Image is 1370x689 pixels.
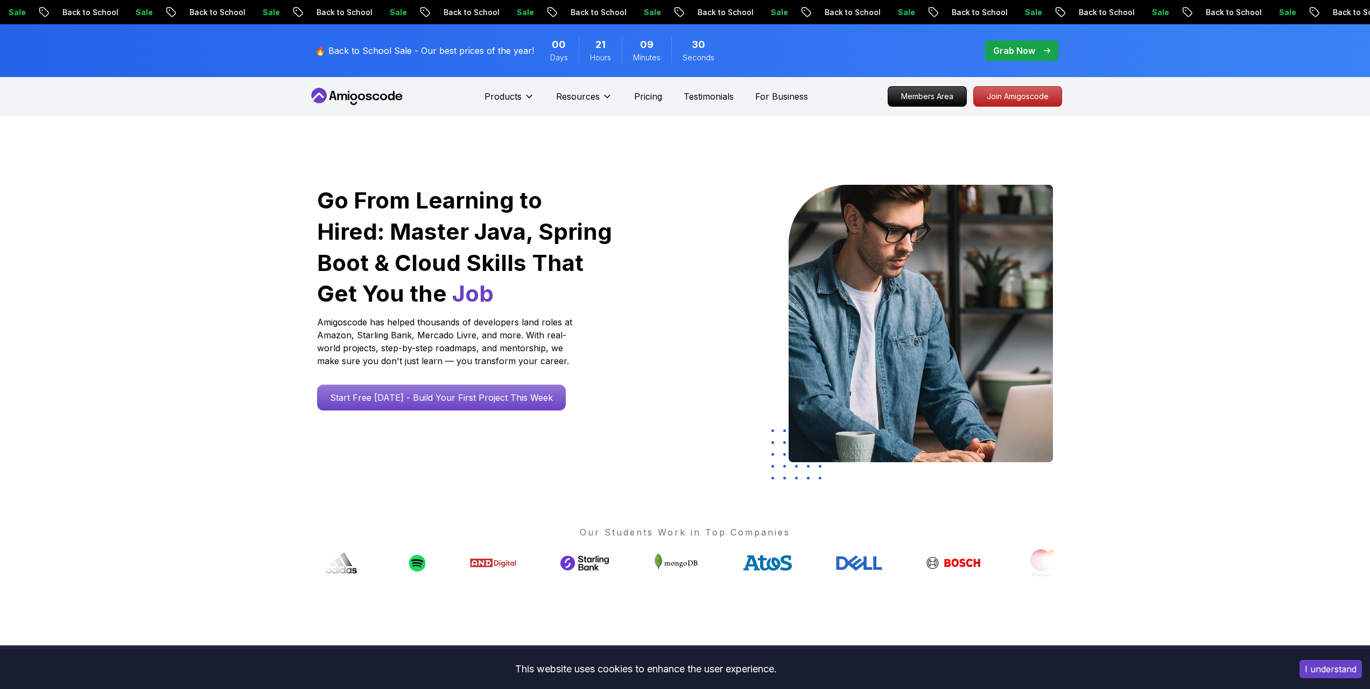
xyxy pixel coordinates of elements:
a: Testimonials [684,90,734,103]
p: Products [484,90,522,103]
a: Pricing [634,90,662,103]
p: Back to School [158,7,231,18]
span: 9 Minutes [640,37,654,52]
span: 0 Days [552,37,566,52]
p: Back to School [539,7,613,18]
img: hero [789,185,1053,462]
a: For Business [755,90,808,103]
p: Sale [613,7,647,18]
p: Sale [867,7,901,18]
p: Sale [104,7,139,18]
p: Sale [1248,7,1282,18]
span: 30 Seconds [692,37,705,52]
span: Days [550,52,568,63]
p: Back to School [285,7,359,18]
p: Grab Now [993,44,1035,57]
span: Minutes [633,52,661,63]
p: Join Amigoscode [974,87,1062,106]
p: 🔥 Back to School Sale - Our best prices of the year! [315,44,534,57]
span: 21 Hours [595,37,606,52]
button: Accept cookies [1299,660,1362,678]
p: Resources [556,90,600,103]
p: Sale [486,7,520,18]
p: Back to School [921,7,994,18]
p: Back to School [1048,7,1121,18]
a: Members Area [888,86,967,107]
p: Back to School [1175,7,1248,18]
span: Hours [590,52,611,63]
p: Members Area [888,87,966,106]
p: Sale [359,7,393,18]
p: Sale [994,7,1028,18]
p: Sale [231,7,266,18]
button: Products [484,90,535,112]
p: Back to School [666,7,740,18]
div: This website uses cookies to enhance the user experience. [8,657,1283,681]
a: Start Free [DATE] - Build Your First Project This Week [317,385,566,410]
a: Join Amigoscode [973,86,1062,107]
p: Back to School [31,7,104,18]
p: Our Students Work in Top Companies [317,526,1053,539]
p: Sale [1121,7,1155,18]
button: Resources [556,90,613,112]
p: Sale [740,7,774,18]
span: Job [452,280,494,307]
p: Back to School [793,7,867,18]
p: Amigoscode has helped thousands of developers land roles at Amazon, Starling Bank, Mercado Livre,... [317,316,575,367]
p: Back to School [412,7,486,18]
h1: Go From Learning to Hired: Master Java, Spring Boot & Cloud Skills That Get You the [317,185,614,309]
span: Seconds [683,52,714,63]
